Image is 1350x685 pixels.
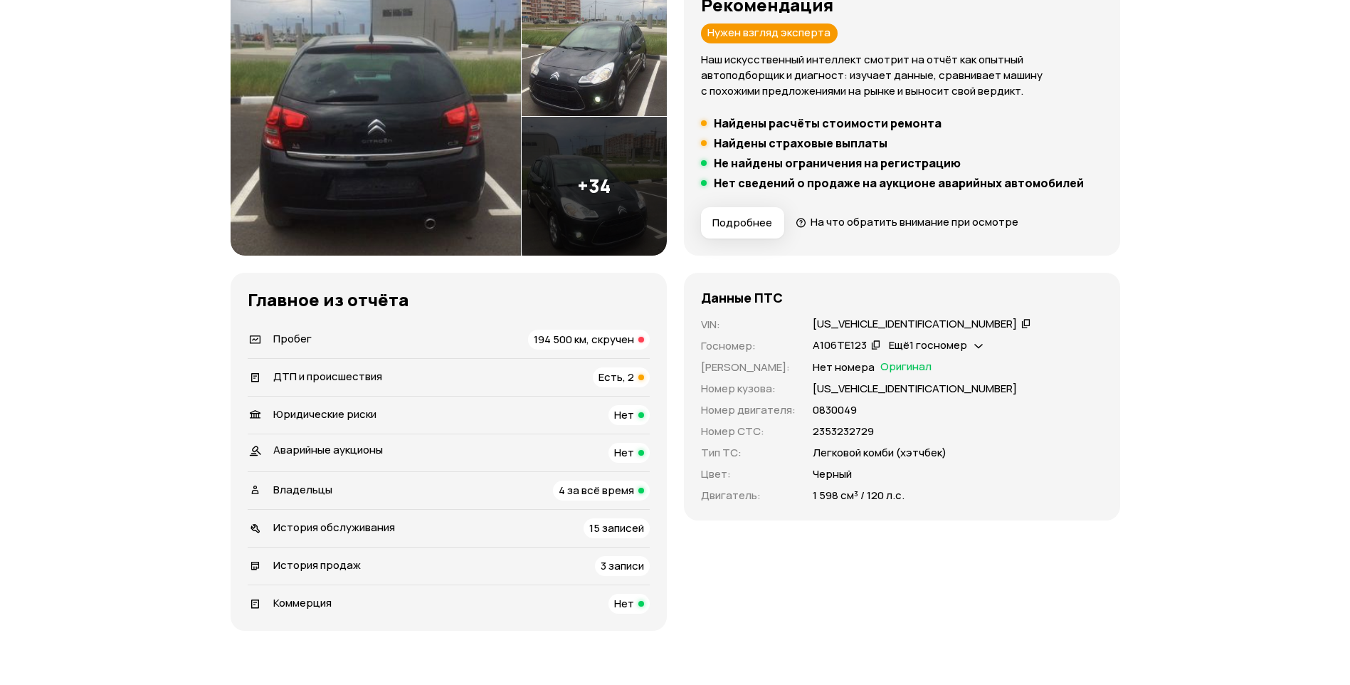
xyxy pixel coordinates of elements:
p: Номер кузова : [701,381,796,397]
p: 0830049 [813,402,857,418]
button: Подробнее [701,207,784,239]
p: VIN : [701,317,796,333]
h5: Не найдены ограничения на регистрацию [714,156,961,170]
p: Номер СТС : [701,424,796,439]
span: Юридические риски [273,407,376,422]
span: Ещё 1 госномер [889,338,967,352]
p: Номер двигателя : [701,402,796,418]
h5: Найдены страховые выплаты [714,136,887,150]
h5: Нет сведений о продаже на аукционе аварийных автомобилей [714,176,1084,190]
span: История продаж [273,558,361,572]
p: Наш искусственный интеллект смотрит на отчёт как опытный автоподборщик и диагност: изучает данные... [701,52,1103,99]
p: 2353232729 [813,424,874,439]
h3: Главное из отчёта [248,290,650,310]
span: Оригинал [880,360,932,375]
p: Нет номера [813,360,875,375]
p: Цвет : [701,466,796,482]
span: Нет [614,445,634,460]
span: Нет [614,407,634,422]
span: Подробнее [712,216,772,230]
span: История обслуживания [273,520,395,535]
a: На что обратить внимание при осмотре [796,214,1019,229]
span: Владельцы [273,482,332,497]
span: ДТП и происшествия [273,369,382,384]
p: Госномер : [701,338,796,354]
p: Черный [813,466,852,482]
span: 3 записи [601,558,644,573]
p: [US_VEHICLE_IDENTIFICATION_NUMBER] [813,381,1017,397]
h4: Данные ПТС [701,290,783,305]
h5: Найдены расчёты стоимости ремонта [714,116,942,130]
p: 1 598 см³ / 120 л.с. [813,488,905,503]
div: А106ТЕ123 [813,338,867,353]
span: Есть, 2 [598,370,634,385]
span: 194 500 км, скручен [534,332,634,347]
span: Пробег [273,331,312,346]
span: 4 за всё время [559,483,634,498]
p: [PERSON_NAME] : [701,360,796,375]
p: Тип ТС : [701,445,796,461]
span: На что обратить внимание при осмотре [811,214,1018,229]
div: [US_VEHICLE_IDENTIFICATION_NUMBER] [813,317,1017,332]
div: Нужен взгляд эксперта [701,23,838,43]
span: Коммерция [273,595,332,610]
span: 15 записей [589,521,644,535]
span: Нет [614,596,634,611]
p: Легковой комби (хэтчбек) [813,445,946,461]
p: Двигатель : [701,488,796,503]
span: Аварийные аукционы [273,442,383,457]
